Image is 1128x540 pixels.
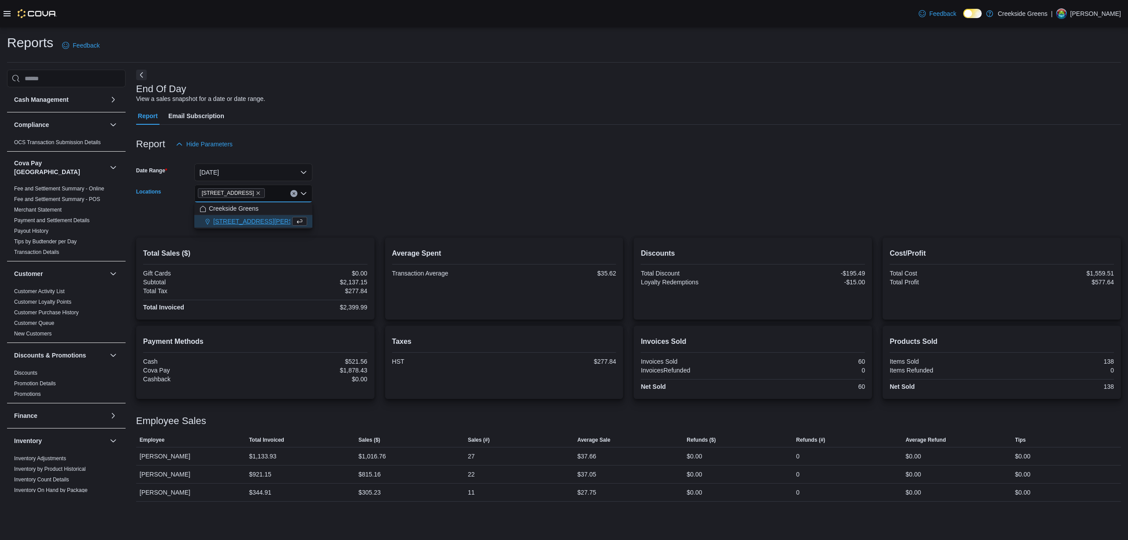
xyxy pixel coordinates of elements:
div: $2,399.99 [257,304,367,311]
button: Discounts & Promotions [108,350,119,361]
input: Dark Mode [963,9,982,18]
span: Sales ($) [358,436,380,443]
div: InvoicesRefunded [641,367,751,374]
h3: Report [136,139,165,149]
label: Locations [136,188,161,195]
span: Customer Purchase History [14,309,79,316]
div: $0.00 [905,469,921,480]
button: Customer [14,269,106,278]
h2: Invoices Sold [641,336,865,347]
div: [PERSON_NAME] [136,484,245,501]
div: 60 [755,358,865,365]
div: -$195.49 [755,270,865,277]
div: [PERSON_NAME] [136,447,245,465]
div: $1,016.76 [358,451,386,462]
div: Cash [143,358,253,365]
button: Compliance [108,119,119,130]
div: $0.00 [257,270,367,277]
span: Inventory On Hand by Package [14,487,88,494]
a: Customer Queue [14,320,54,326]
span: Feedback [929,9,956,18]
button: Inventory [108,436,119,446]
div: 60 [755,383,865,390]
a: Payment and Settlement Details [14,217,89,223]
div: $37.05 [577,469,596,480]
p: | [1051,8,1053,19]
h3: Discounts & Promotions [14,351,86,360]
strong: Total Invoiced [143,304,184,311]
div: $921.15 [249,469,271,480]
div: $277.84 [506,358,616,365]
a: Fee and Settlement Summary - POS [14,196,100,202]
div: $0.00 [905,451,921,462]
div: $577.64 [1004,279,1114,286]
div: 0 [1004,367,1114,374]
h2: Payment Methods [143,336,367,347]
div: $27.75 [577,487,596,498]
div: $35.62 [506,270,616,277]
h3: Employee Sales [136,416,206,426]
div: 138 [1004,358,1114,365]
a: Inventory Adjustments [14,455,66,462]
h2: Products Sold [890,336,1114,347]
h2: Average Spent [392,248,616,259]
span: Transaction Details [14,249,59,256]
span: Refunds (#) [796,436,825,443]
div: Subtotal [143,279,253,286]
a: Transaction Details [14,249,59,255]
div: $0.00 [1015,487,1031,498]
div: Compliance [7,137,126,151]
div: 0 [755,367,865,374]
a: Feedback [59,37,103,54]
div: $1,133.93 [249,451,276,462]
button: Clear input [290,190,297,197]
span: [STREET_ADDRESS] [202,189,254,197]
span: OCS Transaction Submission Details [14,139,101,146]
div: [PERSON_NAME] [136,466,245,483]
h2: Discounts [641,248,865,259]
div: Items Refunded [890,367,1000,374]
div: $0.00 [905,487,921,498]
strong: Net Sold [890,383,915,390]
span: New Customers [14,330,52,337]
button: Compliance [14,120,106,129]
button: Finance [14,411,106,420]
div: $815.16 [358,469,381,480]
button: Hide Parameters [172,135,236,153]
span: Email Subscription [168,107,224,125]
div: $2,137.15 [257,279,367,286]
div: Invoices Sold [641,358,751,365]
div: 27 [468,451,475,462]
div: -$15.00 [755,279,865,286]
button: Finance [108,410,119,421]
button: Creekside Greens [194,202,312,215]
div: 0 [796,451,800,462]
a: Promotion Details [14,380,56,387]
span: Tips by Budtender per Day [14,238,77,245]
button: Discounts & Promotions [14,351,106,360]
p: Creekside Greens [998,8,1047,19]
span: Discounts [14,369,37,376]
span: Refunds ($) [687,436,716,443]
span: Promotions [14,391,41,398]
span: Employee [140,436,165,443]
a: OCS Transaction Submission Details [14,139,101,145]
div: Cova Pay [GEOGRAPHIC_DATA] [7,183,126,261]
button: Remove 1192 Bank Street from selection in this group [256,190,261,196]
div: $0.00 [1015,469,1031,480]
div: 138 [1004,383,1114,390]
span: Tips [1015,436,1026,443]
button: [DATE] [194,164,312,181]
span: Average Sale [577,436,610,443]
div: $0.00 [257,376,367,383]
button: Cash Management [14,95,106,104]
div: $0.00 [687,451,702,462]
span: Fee and Settlement Summary - Online [14,185,104,192]
button: Cova Pay [GEOGRAPHIC_DATA] [108,162,119,173]
span: Total Invoiced [249,436,284,443]
div: $1,559.51 [1004,270,1114,277]
div: Total Profit [890,279,1000,286]
div: $1,878.43 [257,367,367,374]
span: Payout History [14,227,48,235]
strong: Net Sold [641,383,666,390]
